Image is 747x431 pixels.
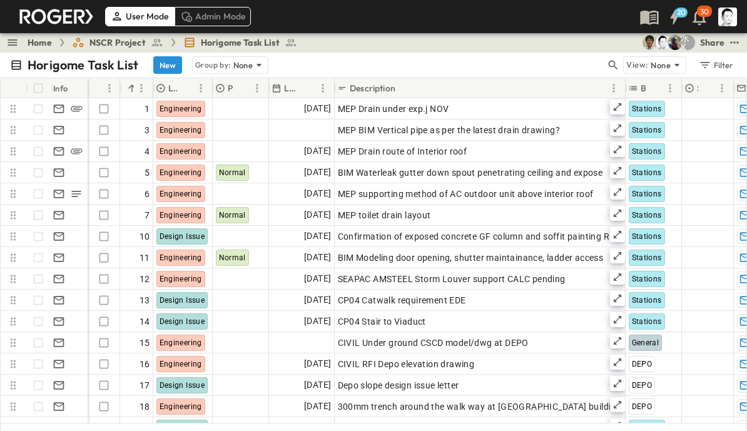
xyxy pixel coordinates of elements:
[28,36,52,49] a: Home
[338,337,529,349] span: CIVIL Under ground CSCD model/dwg at DEPO
[145,166,150,179] span: 5
[338,145,467,158] span: MEP Drain route of Interior roof
[304,271,331,286] span: [DATE]
[632,232,662,241] span: Stations
[160,147,202,156] span: Engineering
[632,253,662,262] span: Stations
[140,400,150,413] span: 18
[641,82,646,94] p: Buildings
[632,338,659,347] span: General
[304,314,331,328] span: [DATE]
[662,6,687,28] button: 20
[145,103,150,115] span: 1
[714,81,729,96] button: Menu
[632,104,662,113] span: Stations
[160,126,202,134] span: Engineering
[228,82,233,94] p: Priority
[338,315,426,328] span: CP04 Stair to Viaduct
[160,360,202,368] span: Engineering
[284,82,299,94] p: Last Email Date
[233,59,253,71] p: None
[632,275,662,283] span: Stations
[663,81,678,96] button: Menu
[655,35,670,50] img: 堀米 康介(K.HORIGOME) (horigome@bcd.taisei.co.jp)
[236,81,250,95] button: Sort
[51,78,88,98] div: Info
[727,35,742,50] button: test
[643,35,658,50] img: 戸島 太一 (T.TOJIMA) (tzmtit00@pub.taisei.co.jp)
[649,81,663,95] button: Sort
[160,402,202,411] span: Engineering
[102,81,117,96] button: Menu
[698,58,734,72] div: Filter
[304,101,331,116] span: [DATE]
[338,124,561,136] span: MEP BIM Vertical pipe as per the latest drain drawing?
[219,253,246,262] span: Normal
[632,126,662,134] span: Stations
[193,81,208,96] button: Menu
[304,250,331,265] span: [DATE]
[140,315,150,328] span: 14
[694,56,737,74] button: Filter
[304,186,331,201] span: [DATE]
[304,399,331,413] span: [DATE]
[175,7,252,26] div: Admin Mode
[338,294,466,307] span: CP04 Catwalk requirement EDE
[250,81,265,96] button: Menu
[160,253,202,262] span: Engineering
[160,211,202,220] span: Engineering
[680,35,695,50] div: 水口 浩一 (MIZUGUCHI Koichi) (mizuguti@bcd.taisei.co.jp)
[398,81,412,95] button: Sort
[632,381,653,390] span: DEPO
[338,166,603,179] span: BIM Waterleak gutter down spout penetrating ceiling and expose
[145,145,150,158] span: 4
[701,81,714,95] button: Sort
[677,8,686,18] h6: 20
[304,165,331,180] span: [DATE]
[700,36,724,49] div: Share
[140,379,150,392] span: 17
[718,8,737,26] img: Profile Picture
[697,82,698,94] p: Status
[338,103,449,115] span: MEP Drain under exp.j NOV
[28,36,305,49] nav: breadcrumbs
[304,357,331,371] span: [DATE]
[160,381,205,390] span: Design Issue
[632,317,662,326] span: Stations
[160,296,205,305] span: Design Issue
[89,36,146,49] span: NSCR Project
[626,58,648,72] p: View:
[53,71,68,106] div: Info
[168,82,177,94] p: Log
[160,338,202,347] span: Engineering
[632,360,653,368] span: DEPO
[183,36,297,49] a: Horigome Task List
[338,358,475,370] span: CIVIL RFI Depo elevation drawing
[632,168,662,177] span: Stations
[145,209,150,221] span: 7
[201,36,280,49] span: Horigome Task List
[145,124,150,136] span: 3
[651,59,671,71] p: None
[140,230,150,243] span: 10
[140,358,150,370] span: 16
[195,59,231,71] p: Group by:
[219,211,246,220] span: Normal
[700,7,709,17] p: 30
[338,188,594,200] span: MEP supporting method of AC outdoor unit above interior roof
[338,400,626,413] span: 300mm trench around the walk way at [GEOGRAPHIC_DATA] buildings
[338,209,431,221] span: MEP toilet drain layout
[632,190,662,198] span: Stations
[606,81,621,96] button: Menu
[93,81,106,95] button: Sort
[668,35,683,50] img: Joshua Whisenant (josh@tryroger.com)
[302,81,315,95] button: Sort
[160,168,202,177] span: Engineering
[304,293,331,307] span: [DATE]
[338,230,617,243] span: Confirmation of exposed concrete GF column and soffit painting RFI
[350,82,395,94] p: Description
[72,36,163,49] a: NSCR Project
[632,211,662,220] span: Stations
[140,294,150,307] span: 13
[304,229,331,243] span: [DATE]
